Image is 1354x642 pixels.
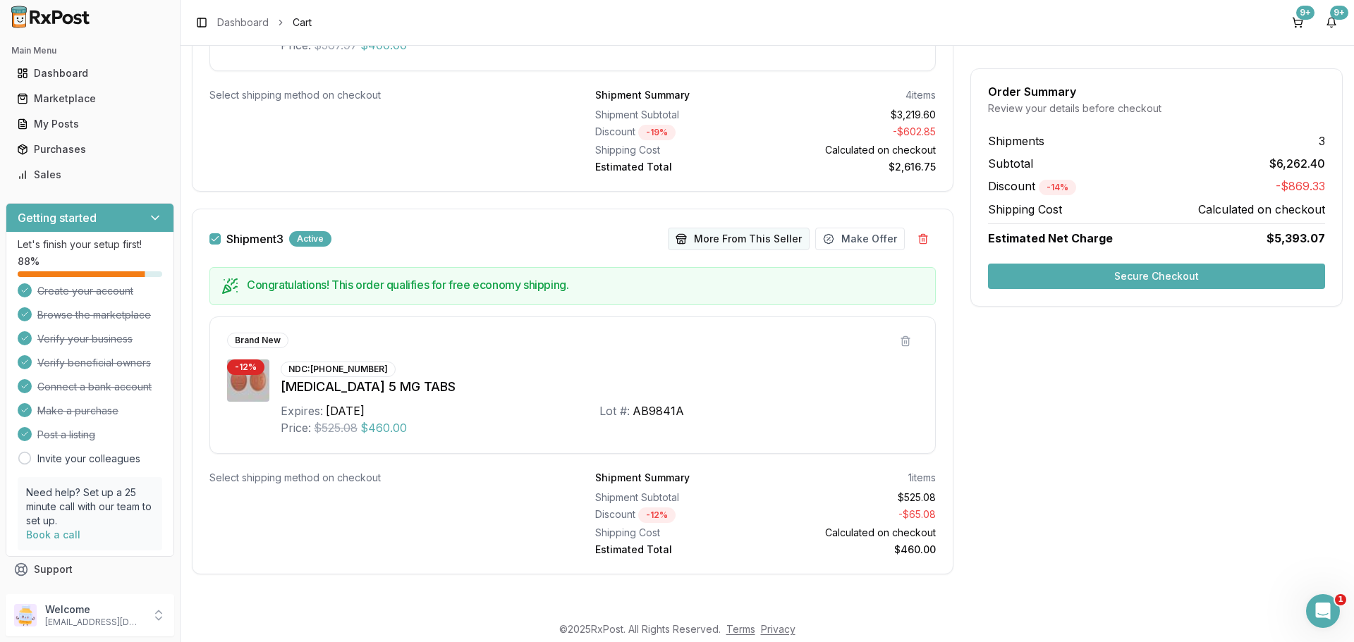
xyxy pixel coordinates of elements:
div: Shipment Subtotal [595,490,760,505]
div: My Posts [17,117,163,131]
span: Browse the marketplace [37,308,151,322]
div: [DATE] [326,402,365,419]
div: Discount [595,125,760,140]
div: 4 items [905,88,936,102]
span: Cart [293,16,312,30]
span: Estimated Net Charge [988,231,1113,245]
div: Lot #: [599,402,630,419]
button: Sales [6,163,174,186]
div: Shipping Cost [595,526,760,540]
span: Make a purchase [37,404,118,418]
div: Select shipping method on checkout [209,88,550,102]
span: $525.08 [314,419,358,436]
div: - $602.85 [771,125,937,140]
button: 9+ [1320,11,1343,34]
div: Shipment Summary [595,471,690,485]
div: Dashboard [17,66,163,80]
button: Marketplace [6,87,174,110]
span: Shipping Cost [988,201,1062,218]
div: Estimated Total [595,160,760,174]
img: User avatar [14,604,37,626]
div: Shipment Summary [595,88,690,102]
span: Shipments [988,132,1044,149]
span: Feedback [34,588,82,602]
a: Marketplace [11,86,169,111]
button: Feedback [6,582,174,607]
span: Subtotal [988,155,1033,172]
div: Order Summary [988,86,1325,97]
span: $6,262.40 [1269,155,1325,172]
div: Shipping Cost [595,143,760,157]
button: Support [6,557,174,582]
span: $460.00 [360,419,407,436]
a: Terms [726,623,755,635]
h3: Getting started [18,209,97,226]
a: Invite your colleagues [37,452,140,466]
div: 9+ [1296,6,1315,20]
h5: Congratulations! This order qualifies for free economy shipping. [247,279,924,290]
button: My Posts [6,113,174,135]
button: More From This Seller [668,228,810,250]
span: 1 [1335,594,1346,605]
div: AB9841A [633,402,684,419]
div: $2,616.75 [771,160,937,174]
div: 9+ [1330,6,1348,20]
div: Purchases [17,142,163,156]
iframe: Intercom live chat [1306,594,1340,628]
div: - 12 % [638,507,676,523]
a: Book a call [26,529,80,541]
span: $5,393.07 [1267,230,1325,247]
div: Calculated on checkout [771,143,937,157]
p: Let's finish your setup first! [18,237,162,252]
p: Welcome [45,603,143,617]
span: Verify beneficial owners [37,356,151,370]
a: My Posts [11,111,169,137]
div: NDC: [PHONE_NUMBER] [281,362,396,377]
div: Sales [17,168,163,182]
img: RxPost Logo [6,6,96,28]
a: Sales [11,162,169,187]
div: Expires: [281,402,323,419]
span: Make Offer [841,232,897,246]
button: Purchases [6,138,174,161]
a: Privacy [761,623,795,635]
span: Connect a bank account [37,380,152,394]
span: Calculated on checkout [1198,201,1325,218]
span: Create your account [37,284,133,298]
div: Price: [281,419,311,436]
a: Purchases [11,137,169,162]
button: Dashboard [6,62,174,85]
span: Verify your business [37,332,133,346]
div: - 19 % [638,125,676,140]
span: 3 [1319,132,1325,149]
span: -$869.33 [1276,178,1325,195]
nav: breadcrumb [217,16,312,30]
a: Dashboard [217,16,269,30]
div: Estimated Total [595,543,760,557]
div: Select shipping method on checkout [209,471,550,485]
div: Calculated on checkout [771,526,937,540]
div: Marketplace [17,92,163,106]
div: - $65.08 [771,507,937,523]
button: Secure Checkout [988,264,1325,289]
p: Need help? Set up a 25 minute call with our team to set up. [26,486,154,528]
div: Brand New [227,333,288,348]
button: 9+ [1286,11,1309,34]
button: Make Offer [815,228,905,250]
h2: Main Menu [11,45,169,56]
div: 1 items [908,471,936,485]
label: Shipment 3 [226,233,283,245]
div: - 12 % [227,359,264,375]
div: $3,219.60 [771,108,937,122]
div: $525.08 [771,490,937,505]
span: 88 % [18,254,39,268]
div: Active [289,231,331,247]
p: [EMAIL_ADDRESS][DOMAIN_NAME] [45,617,143,628]
a: Dashboard [11,61,169,86]
div: Shipment Subtotal [595,108,760,122]
div: [MEDICAL_DATA] 5 MG TABS [281,377,918,397]
div: $460.00 [771,543,937,557]
div: Discount [595,507,760,523]
span: Post a listing [37,428,95,442]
